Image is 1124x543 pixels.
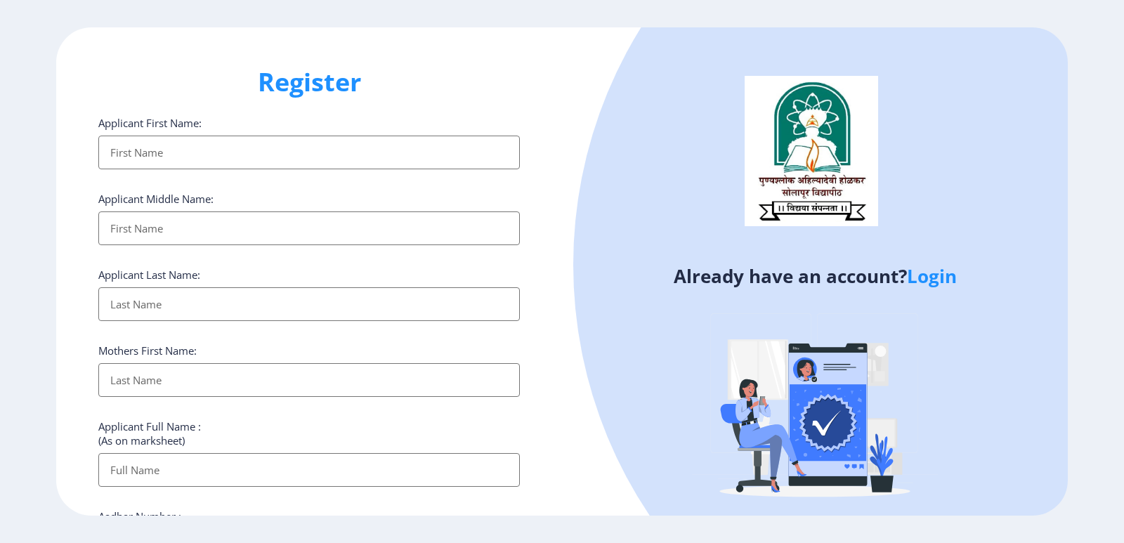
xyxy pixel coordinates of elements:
label: Mothers First Name: [98,344,197,358]
label: Applicant Last Name: [98,268,200,282]
a: Login [907,263,957,289]
label: Applicant Full Name : (As on marksheet) [98,419,201,447]
input: First Name [98,211,520,245]
h1: Register [98,65,520,99]
input: First Name [98,136,520,169]
input: Last Name [98,287,520,321]
img: Verified-rafiki.svg [692,287,938,532]
input: Last Name [98,363,520,397]
h4: Already have an account? [573,265,1057,287]
label: Aadhar Number : [98,509,181,523]
input: Full Name [98,453,520,487]
label: Applicant Middle Name: [98,192,214,206]
img: logo [745,76,878,226]
label: Applicant First Name: [98,116,202,130]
